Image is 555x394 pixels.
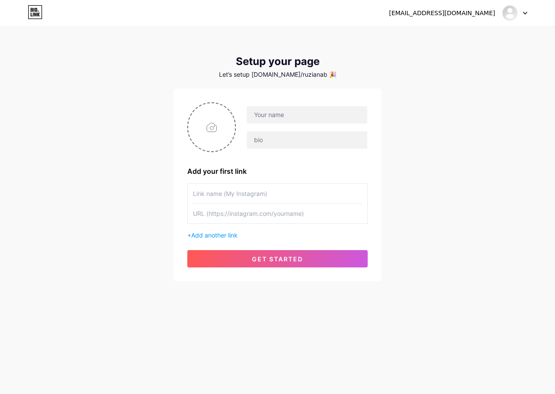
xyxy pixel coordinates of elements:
[173,71,382,78] div: Let’s setup [DOMAIN_NAME]/ruzianab 🎉
[191,231,238,239] span: Add another link
[193,204,362,223] input: URL (https://instagram.com/yourname)
[173,55,382,68] div: Setup your page
[187,231,368,240] div: +
[252,255,303,263] span: get started
[389,9,495,18] div: [EMAIL_ADDRESS][DOMAIN_NAME]
[502,5,518,21] img: RUZIANA BINTI MOHD THANI
[187,250,368,267] button: get started
[187,166,368,176] div: Add your first link
[247,106,367,124] input: Your name
[193,184,362,203] input: Link name (My Instagram)
[247,131,367,149] input: bio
